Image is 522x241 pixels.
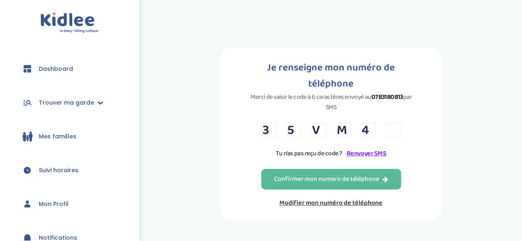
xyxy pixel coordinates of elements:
[274,175,388,184] div: Confirmer mon numero de téléphone
[347,148,386,159] a: Renvoyer SMS
[12,189,127,219] a: Mon Profil
[261,198,401,208] a: Modifier mon numéro de téléphone
[12,54,127,84] a: Dashboard
[12,122,127,151] a: Mes familles
[262,148,400,159] p: Tu n’as pas reçu de code ?
[40,12,99,33] img: logo.svg
[245,92,417,112] p: Merci de saisir le code à 6 caractères envoyé au par SMS
[39,200,68,208] span: Mon Profil
[39,98,94,107] span: Trouver ma garde
[12,155,127,185] a: Suivi horaires
[12,88,127,117] a: Trouver ma garde
[261,169,401,190] button: Confirmer mon numero de téléphone
[39,132,76,141] span: Mes familles
[245,60,417,92] h1: Je renseigne mon numéro de téléphone
[39,65,73,73] span: Dashboard
[39,166,78,175] span: Suivi horaires
[371,92,403,102] strong: 0783180813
